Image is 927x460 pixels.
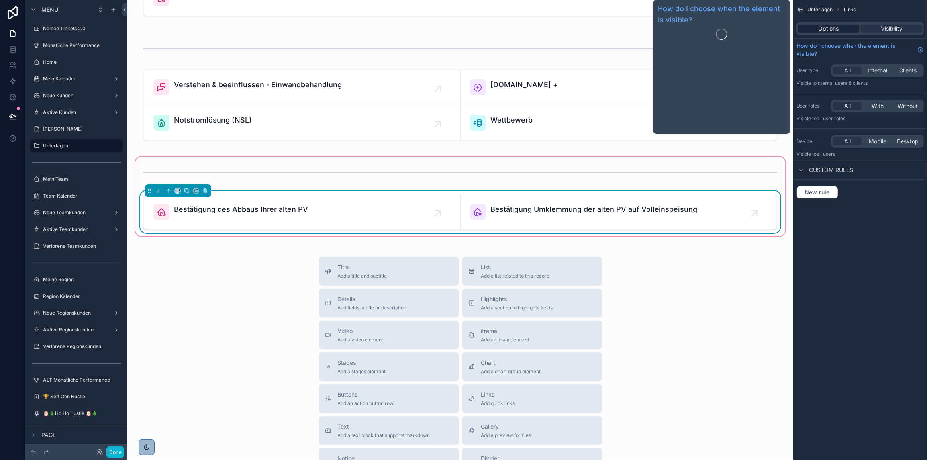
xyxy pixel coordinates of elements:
span: Buttons [338,391,394,399]
span: Add a video element [338,337,384,343]
span: Details [338,295,407,303]
span: Add a preview for files [481,432,531,438]
button: TextAdd a text block that supports markdown [319,416,459,445]
label: Neue Teamkunden [43,209,110,216]
span: Custom rules [809,166,853,174]
p: Visible to [796,151,924,157]
a: 🎅🎄Ho Ho Hustle 🎅🎄 [30,407,123,420]
span: iframe [481,327,529,335]
span: Add a section to highlights fields [481,305,553,311]
label: User type [796,67,828,74]
span: Bestätigung Umklemmung der alten PV auf Volleinspeisung [491,204,698,215]
a: [PERSON_NAME] [30,123,123,135]
span: Add fields, a title or description [338,305,407,311]
span: Add quick links [481,400,515,407]
label: Device [796,138,828,145]
label: Verlorene Teamkunden [43,243,121,249]
span: Add a chart group element [481,368,541,375]
a: Mein Team [30,173,123,186]
span: Visibility [881,25,902,33]
label: ALT Monatliche Performance [43,377,121,383]
label: 🏆 Self Gen Hustle [43,393,121,400]
a: How do I choose when the element is visible? [658,3,785,25]
a: Calendar - Noloco [30,424,123,437]
button: HighlightsAdd a section to highlights fields [462,289,602,317]
span: Add a text block that supports markdown [338,432,430,438]
a: 🏆 Self Gen Hustle [30,390,123,403]
span: Gallery [481,423,531,431]
button: iframeAdd an iframe embed [462,321,602,349]
span: Add a title and subtitle [338,273,387,279]
a: Bestätigung des Abbaus Ihrer alten PV [144,194,461,229]
span: All [844,67,851,74]
span: Page [41,431,56,439]
span: Bestätigung des Abbaus Ihrer alten PV [174,204,308,215]
label: Mein Team [43,176,121,182]
p: Visible to [796,115,924,122]
span: Options [819,25,839,33]
a: Bestätigung Umklemmung der alten PV auf Volleinspeisung [461,194,777,229]
span: Add a list related to this record [481,273,550,279]
span: New rule [802,189,833,196]
button: LinksAdd quick links [462,384,602,413]
a: Verlorene Teamkunden [30,240,123,253]
label: 🎅🎄Ho Ho Hustle 🎅🎄 [43,410,121,417]
span: With [872,102,884,110]
button: VideoAdd a video element [319,321,459,349]
span: How do I choose when the element is visible? [796,42,914,58]
span: Add a stages element [338,368,386,375]
button: ChartAdd a chart group element [462,352,602,381]
button: DetailsAdd fields, a title or description [319,289,459,317]
span: Without [898,102,918,110]
span: Add an action button row [338,400,394,407]
label: Aktive Regionskunden [43,327,110,333]
span: Internal users & clients [817,80,868,86]
label: Region Kalender [43,293,121,299]
span: Unterlagen [807,6,833,13]
button: ButtonsAdd an action button row [319,384,459,413]
label: Team Kalender [43,193,121,199]
label: User roles [796,103,828,109]
span: Chart [481,359,541,367]
span: Video [338,327,384,335]
a: Team Kalender [30,190,123,202]
span: Links [481,391,515,399]
span: Text [338,423,430,431]
span: Stages [338,359,386,367]
button: New rule [796,186,838,199]
button: Done [106,446,124,458]
span: Internal [868,67,888,74]
span: all users [817,151,835,157]
a: Neue Regionskunden [30,307,123,319]
button: TitleAdd a title and subtitle [319,257,459,286]
label: Neue Regionskunden [43,310,110,316]
a: ALT Monatliche Performance [30,374,123,386]
a: Aktive Regionskunden [30,323,123,336]
iframe: Guide [658,43,785,131]
span: All user roles [817,115,845,121]
a: Verlorene Regionskunden [30,340,123,353]
span: Highlights [481,295,553,303]
a: Aktive Kunden [30,106,123,119]
a: Neue Kunden [30,89,123,102]
span: Mobile [869,137,886,145]
a: Neue Teamkunden [30,206,123,219]
label: Unterlagen [43,143,118,149]
label: Aktive Kunden [43,109,110,115]
label: Verlorene Regionskunden [43,343,121,350]
span: Desktop [897,137,919,145]
a: Meine Region [30,273,123,286]
span: All [844,137,851,145]
span: List [481,263,550,271]
label: Meine Region [43,276,121,283]
span: Title [338,263,387,271]
span: Clients [899,67,917,74]
a: Region Kalender [30,290,123,303]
